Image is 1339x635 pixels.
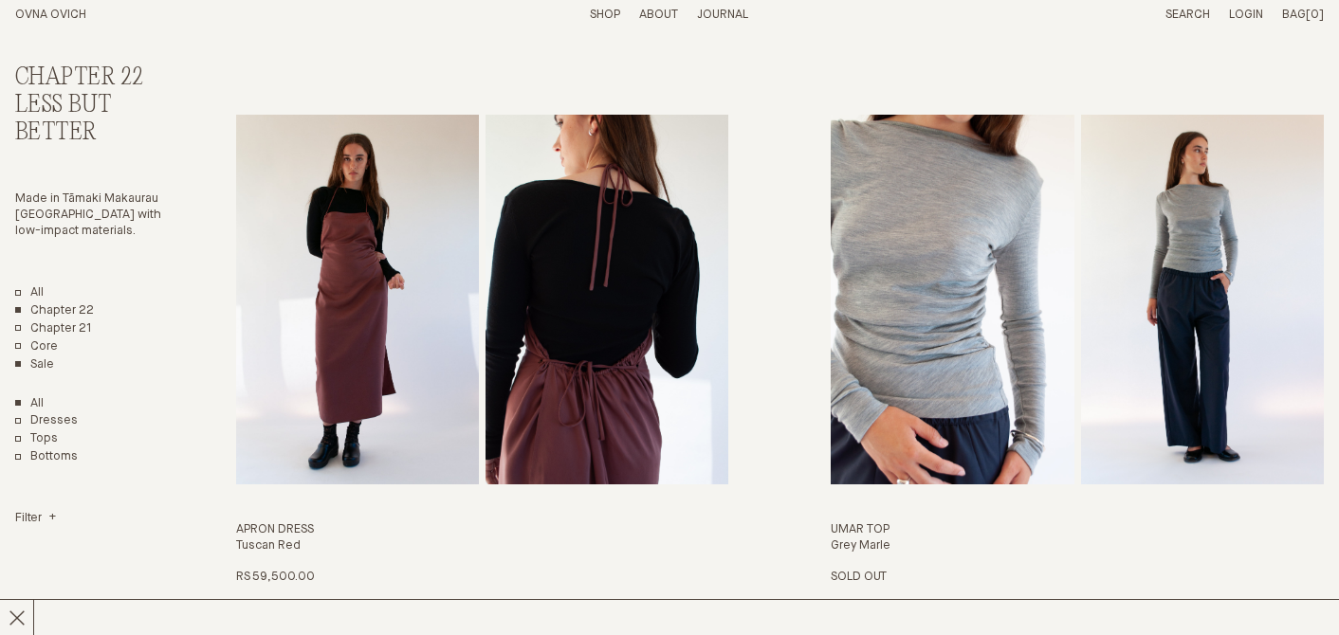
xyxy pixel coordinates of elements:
img: Apron Dress [236,115,479,484]
span: Bag [1282,9,1306,21]
summary: Filter [15,511,56,527]
a: Dresses [15,413,78,429]
p: Rs 59,500.00 [236,570,315,586]
a: All [15,285,44,301]
a: Shop [590,9,620,21]
a: Journal [697,9,748,21]
a: Login [1229,9,1263,21]
a: Show All [15,396,44,412]
a: Apron Dress [236,115,729,585]
h4: Tuscan Red [236,538,729,554]
h2: Chapter 22 [15,64,166,92]
a: Bottoms [15,449,78,465]
span: [0] [1306,9,1324,21]
a: Chapter 21 [15,321,92,337]
img: Umar Top [831,115,1073,484]
a: Chapter 22 [15,303,94,319]
a: Tops [15,431,58,447]
h3: Apron Dress [236,522,729,538]
a: Home [15,9,86,21]
h4: Grey Marle [831,538,1324,554]
h3: Less But Better [15,92,166,147]
summary: About [639,8,678,24]
a: Core [15,339,58,355]
a: Sale [15,357,54,373]
a: Search [1165,9,1210,21]
a: Umar Top [831,115,1324,585]
p: Made in Tāmaki Makaurau [GEOGRAPHIC_DATA] with low-impact materials. [15,191,166,240]
h3: Umar Top [831,522,1324,538]
p: Sold Out [831,570,887,586]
